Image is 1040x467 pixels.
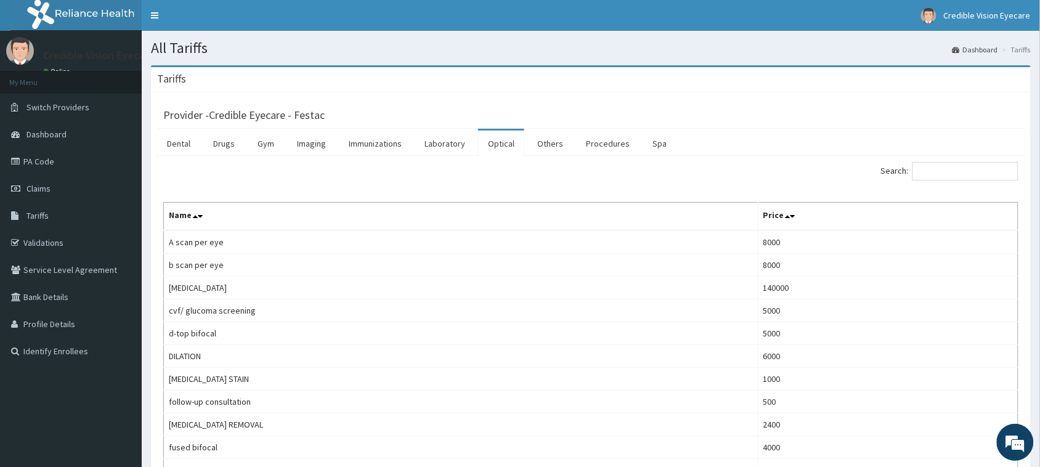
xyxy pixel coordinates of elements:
[912,162,1018,181] input: Search:
[164,299,758,322] td: cvf/ glucoma screening
[164,322,758,345] td: d-top bifocal
[758,368,1018,391] td: 1000
[758,299,1018,322] td: 5000
[164,368,758,391] td: [MEDICAL_DATA] STAIN
[26,183,51,194] span: Claims
[758,322,1018,345] td: 5000
[164,345,758,368] td: DILATION
[43,50,155,61] p: Credible Vision Eyecare
[944,10,1031,21] span: Credible Vision Eyecare
[999,44,1031,55] li: Tariffs
[164,436,758,459] td: fused bifocal
[527,131,573,156] a: Others
[758,391,1018,413] td: 500
[164,413,758,436] td: [MEDICAL_DATA] REMOVAL
[164,391,758,413] td: follow-up consultation
[758,277,1018,299] td: 140000
[881,162,1018,181] label: Search:
[248,131,284,156] a: Gym
[758,254,1018,277] td: 8000
[758,345,1018,368] td: 6000
[43,67,73,76] a: Online
[164,230,758,254] td: A scan per eye
[758,436,1018,459] td: 4000
[478,131,524,156] a: Optical
[26,129,67,140] span: Dashboard
[163,110,325,121] h3: Provider - Credible Eyecare - Festac
[151,40,1031,56] h1: All Tariffs
[26,210,49,221] span: Tariffs
[953,44,998,55] a: Dashboard
[157,73,186,84] h3: Tariffs
[339,131,412,156] a: Immunizations
[921,8,936,23] img: User Image
[758,413,1018,436] td: 2400
[164,203,758,231] th: Name
[415,131,475,156] a: Laboratory
[6,37,34,65] img: User Image
[164,277,758,299] td: [MEDICAL_DATA]
[157,131,200,156] a: Dental
[164,254,758,277] td: b scan per eye
[287,131,336,156] a: Imaging
[758,203,1018,231] th: Price
[576,131,640,156] a: Procedures
[643,131,676,156] a: Spa
[758,230,1018,254] td: 8000
[26,102,89,113] span: Switch Providers
[203,131,245,156] a: Drugs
